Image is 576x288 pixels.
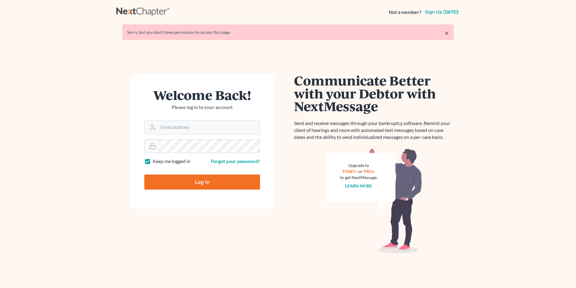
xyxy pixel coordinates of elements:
a: × [445,29,449,37]
a: Forgot your password? [211,158,260,164]
span: or [359,169,363,174]
h1: Communicate Better with your Debtor with NextMessage [294,74,454,113]
strong: Not a member? [389,9,421,16]
label: Keep me logged in [153,158,190,165]
a: Sign up [DATE]! [424,10,460,14]
a: PRO+ [364,169,375,174]
img: nextmessage_bg-59042aed3d76b12b5cd301f8e5b87938c9018125f34e5fa2b7a6b67550977c72.svg [326,148,422,254]
p: Please log in to your account [144,104,260,111]
div: Sorry, but you don't have permission to access this page [127,29,449,35]
a: START+ [343,169,358,174]
h1: Welcome Back! [144,88,260,101]
p: Send and receive messages through your bankruptcy software. Remind your client of hearings and mo... [294,120,454,141]
input: Email Address [158,121,260,134]
input: Log In [144,174,260,190]
a: Learn more [346,183,372,188]
div: Upgrade to [340,162,377,168]
div: to get NextMessage. [340,174,377,181]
